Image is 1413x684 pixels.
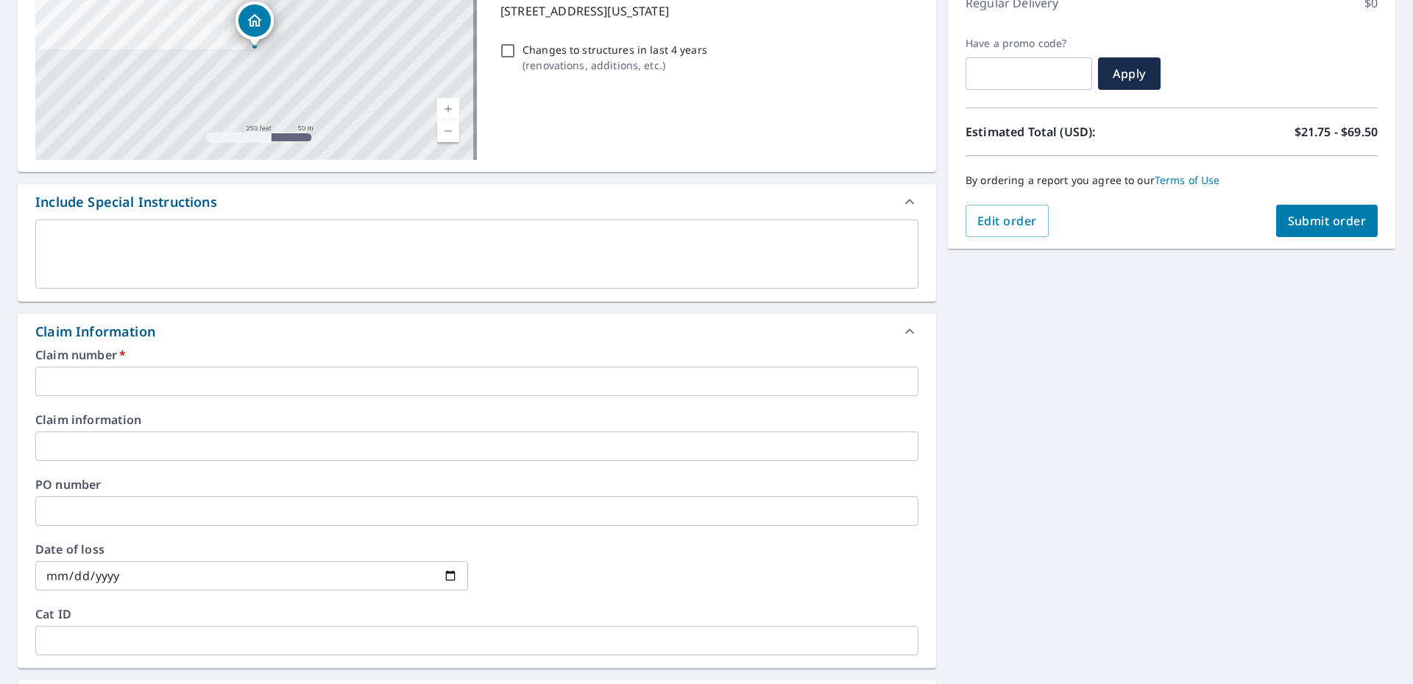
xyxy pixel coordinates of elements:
[18,314,936,349] div: Claim Information
[35,543,468,555] label: Date of loss
[35,192,217,212] div: Include Special Instructions
[523,57,707,73] p: ( renovations, additions, etc. )
[35,479,918,490] label: PO number
[1295,123,1378,141] p: $21.75 - $69.50
[1110,66,1149,82] span: Apply
[35,322,155,342] div: Claim Information
[1098,57,1161,90] button: Apply
[1288,213,1367,229] span: Submit order
[35,349,918,361] label: Claim number
[18,184,936,219] div: Include Special Instructions
[437,98,459,120] a: Current Level 17, Zoom In
[1155,173,1220,187] a: Terms of Use
[966,37,1092,50] label: Have a promo code?
[500,2,913,20] p: [STREET_ADDRESS][US_STATE]
[35,608,918,620] label: Cat ID
[35,414,918,426] label: Claim information
[966,174,1378,187] p: By ordering a report you agree to our
[235,1,274,47] div: Dropped pin, building 1, Residential property, 1705 Delaware St Scranton, PA 18509
[437,120,459,142] a: Current Level 17, Zoom Out
[966,205,1049,237] button: Edit order
[523,42,707,57] p: Changes to structures in last 4 years
[966,123,1172,141] p: Estimated Total (USD):
[977,213,1037,229] span: Edit order
[1276,205,1378,237] button: Submit order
